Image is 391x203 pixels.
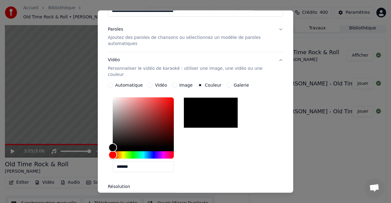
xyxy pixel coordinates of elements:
[108,184,169,189] label: Résolution
[234,83,249,87] label: Galerie
[108,66,273,78] p: Personnaliser le vidéo de karaoké : utiliser une image, une vidéo ou une couleur
[108,57,273,78] div: Vidéo
[179,83,193,87] label: Image
[155,83,167,87] label: Vidéo
[108,35,273,47] p: Ajoutez des paroles de chansons ou sélectionnez un modèle de paroles automatiques
[113,151,174,159] div: Hue
[113,97,174,148] div: Color
[205,83,221,87] label: Couleur
[115,83,143,87] label: Automatique
[108,21,283,52] button: ParolesAjoutez des paroles de chansons ou sélectionnez un modèle de paroles automatiques
[108,26,123,32] div: Paroles
[108,52,283,83] button: VidéoPersonnaliser le vidéo de karaoké : utiliser une image, une vidéo ou une couleur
